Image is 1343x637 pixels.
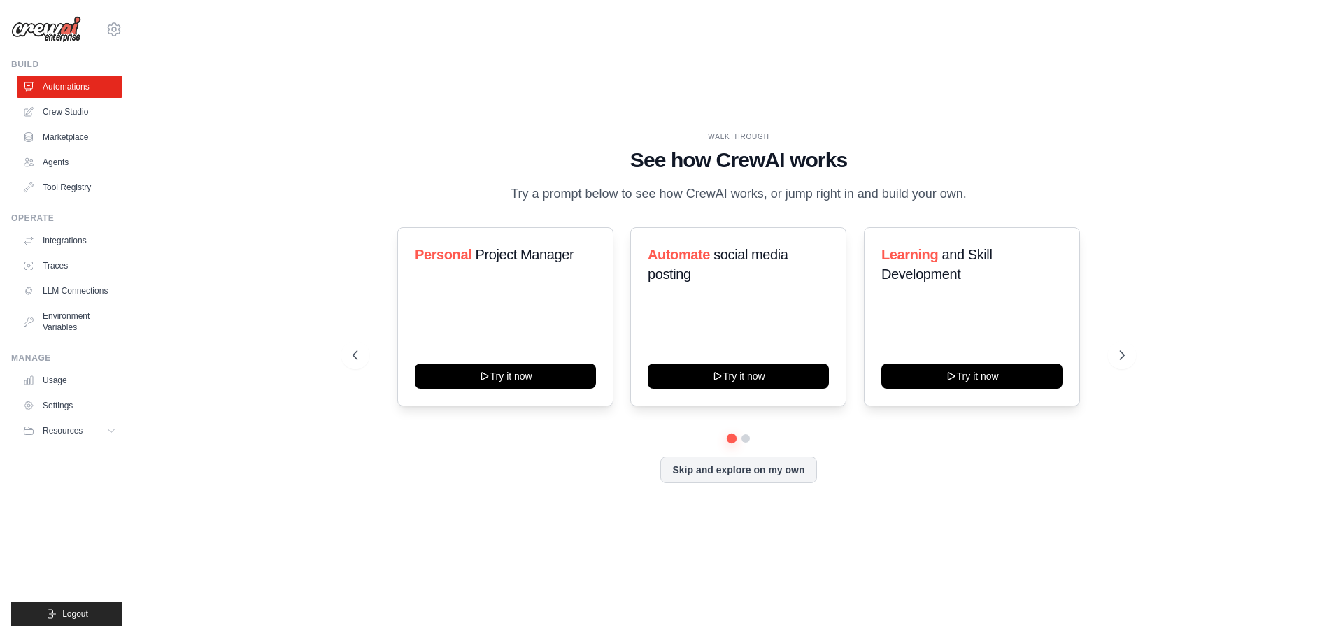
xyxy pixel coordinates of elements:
[62,608,88,620] span: Logout
[17,151,122,173] a: Agents
[17,255,122,277] a: Traces
[17,394,122,417] a: Settings
[353,131,1125,142] div: WALKTHROUGH
[17,176,122,199] a: Tool Registry
[881,247,938,262] span: Learning
[11,213,122,224] div: Operate
[17,305,122,338] a: Environment Variables
[17,101,122,123] a: Crew Studio
[415,247,471,262] span: Personal
[17,126,122,148] a: Marketplace
[11,352,122,364] div: Manage
[475,247,574,262] span: Project Manager
[504,184,974,204] p: Try a prompt below to see how CrewAI works, or jump right in and build your own.
[648,364,829,389] button: Try it now
[11,602,122,626] button: Logout
[11,16,81,43] img: Logo
[11,59,122,70] div: Build
[43,425,83,436] span: Resources
[17,369,122,392] a: Usage
[660,457,816,483] button: Skip and explore on my own
[17,229,122,252] a: Integrations
[353,148,1125,173] h1: See how CrewAI works
[881,247,992,282] span: and Skill Development
[17,280,122,302] a: LLM Connections
[881,364,1063,389] button: Try it now
[648,247,788,282] span: social media posting
[17,76,122,98] a: Automations
[17,420,122,442] button: Resources
[415,364,596,389] button: Try it now
[648,247,710,262] span: Automate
